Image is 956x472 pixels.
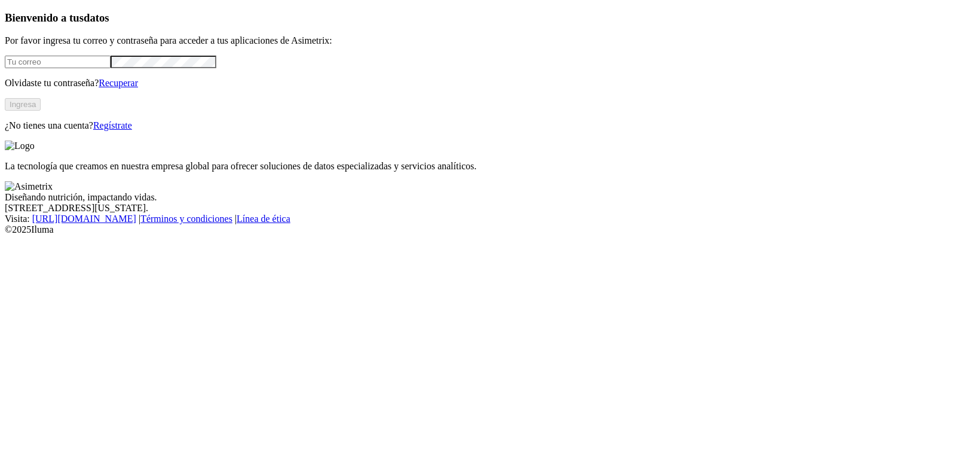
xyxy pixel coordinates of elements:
button: Ingresa [5,98,41,111]
a: Línea de ética [237,214,290,224]
h3: Bienvenido a tus [5,11,951,25]
a: Regístrate [93,120,132,130]
p: ¿No tienes una cuenta? [5,120,951,131]
div: Visita : | | [5,214,951,224]
p: Por favor ingresa tu correo y contraseña para acceder a tus aplicaciones de Asimetrix: [5,35,951,46]
p: Olvidaste tu contraseña? [5,78,951,89]
span: datos [84,11,109,24]
p: La tecnología que creamos en nuestra empresa global para ofrecer soluciones de datos especializad... [5,161,951,172]
img: Logo [5,141,35,151]
input: Tu correo [5,56,111,68]
a: Términos y condiciones [140,214,232,224]
img: Asimetrix [5,181,53,192]
div: © 2025 Iluma [5,224,951,235]
div: [STREET_ADDRESS][US_STATE]. [5,203,951,214]
a: Recuperar [99,78,138,88]
a: [URL][DOMAIN_NAME] [32,214,136,224]
div: Diseñando nutrición, impactando vidas. [5,192,951,203]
